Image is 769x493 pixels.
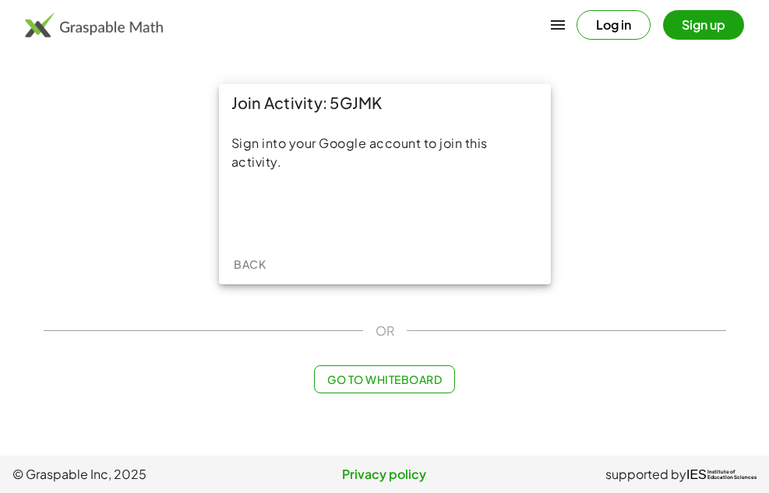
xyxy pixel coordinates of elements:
[219,84,551,121] div: Join Activity: 5GJMK
[234,257,266,271] span: Back
[605,465,686,484] span: supported by
[287,195,482,229] iframe: Botão "Fazer login com o Google"
[686,465,757,484] a: IESInstitute ofEducation Sciences
[376,322,394,340] span: OR
[663,10,744,40] button: Sign up
[231,134,538,171] div: Sign into your Google account to join this activity.
[260,465,508,484] a: Privacy policy
[327,372,442,386] span: Go to Whiteboard
[225,250,275,278] button: Back
[577,10,651,40] button: Log in
[12,465,260,484] span: © Graspable Inc, 2025
[314,365,455,393] button: Go to Whiteboard
[707,470,757,481] span: Institute of Education Sciences
[686,467,707,482] span: IES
